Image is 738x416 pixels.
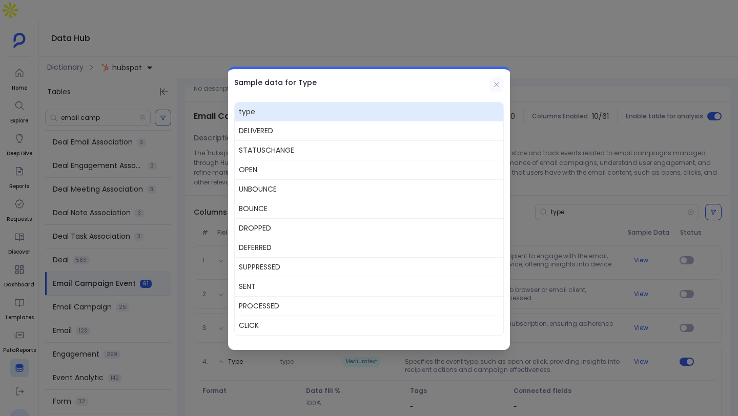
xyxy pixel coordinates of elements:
span: STATUSCHANGE [235,140,503,160]
h2: Sample data for Type [234,77,317,88]
span: PROCESSED [235,296,503,316]
span: CLICK [235,316,503,335]
span: type [235,102,503,121]
span: OPEN [235,160,503,179]
span: DROPPED [235,218,503,238]
span: BOUNCE [235,199,503,218]
span: UNBOUNCE [235,179,503,199]
span: SUPPRESSED [235,257,503,277]
span: DEFERRED [235,238,503,257]
span: DELIVERED [235,121,503,140]
span: SENT [235,277,503,296]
